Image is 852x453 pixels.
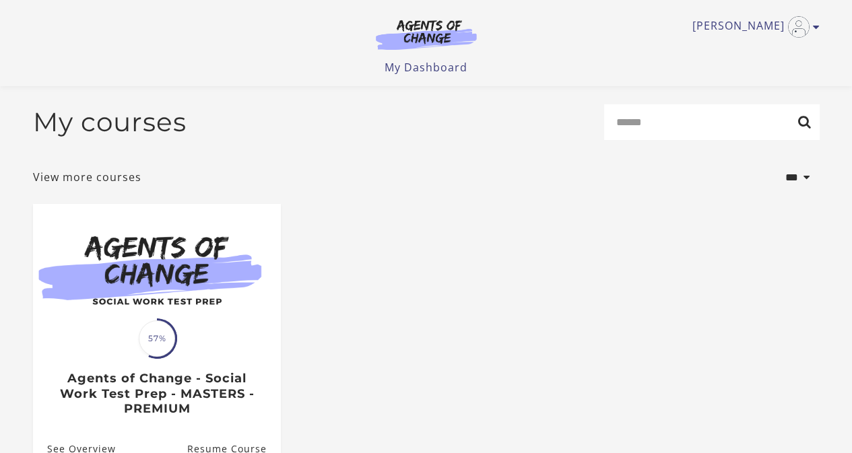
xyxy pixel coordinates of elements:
span: 57% [139,320,175,357]
img: Agents of Change Logo [362,19,491,50]
h3: Agents of Change - Social Work Test Prep - MASTERS - PREMIUM [47,371,266,417]
a: My Dashboard [385,60,467,75]
a: View more courses [33,169,141,185]
h2: My courses [33,106,187,138]
a: Toggle menu [692,16,813,38]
